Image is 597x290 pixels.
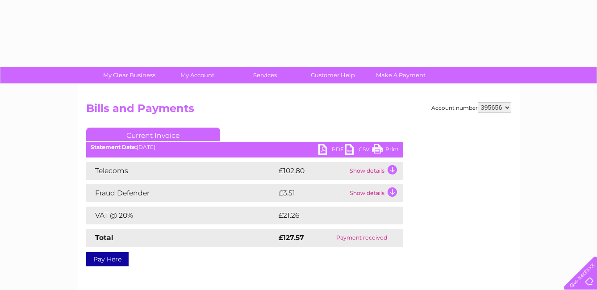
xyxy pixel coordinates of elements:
[86,102,511,119] h2: Bills and Payments
[347,184,403,202] td: Show details
[160,67,234,83] a: My Account
[86,144,403,150] div: [DATE]
[364,67,438,83] a: Make A Payment
[86,252,129,266] a: Pay Here
[86,162,276,180] td: Telecoms
[95,233,113,242] strong: Total
[276,207,384,224] td: £21.26
[296,67,370,83] a: Customer Help
[279,233,304,242] strong: £127.57
[347,162,403,180] td: Show details
[345,144,372,157] a: CSV
[276,184,347,202] td: £3.51
[318,144,345,157] a: PDF
[372,144,399,157] a: Print
[228,67,302,83] a: Services
[86,207,276,224] td: VAT @ 20%
[86,184,276,202] td: Fraud Defender
[86,128,220,141] a: Current Invoice
[91,144,137,150] b: Statement Date:
[276,162,347,180] td: £102.80
[431,102,511,113] div: Account number
[321,229,403,247] td: Payment received
[92,67,166,83] a: My Clear Business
